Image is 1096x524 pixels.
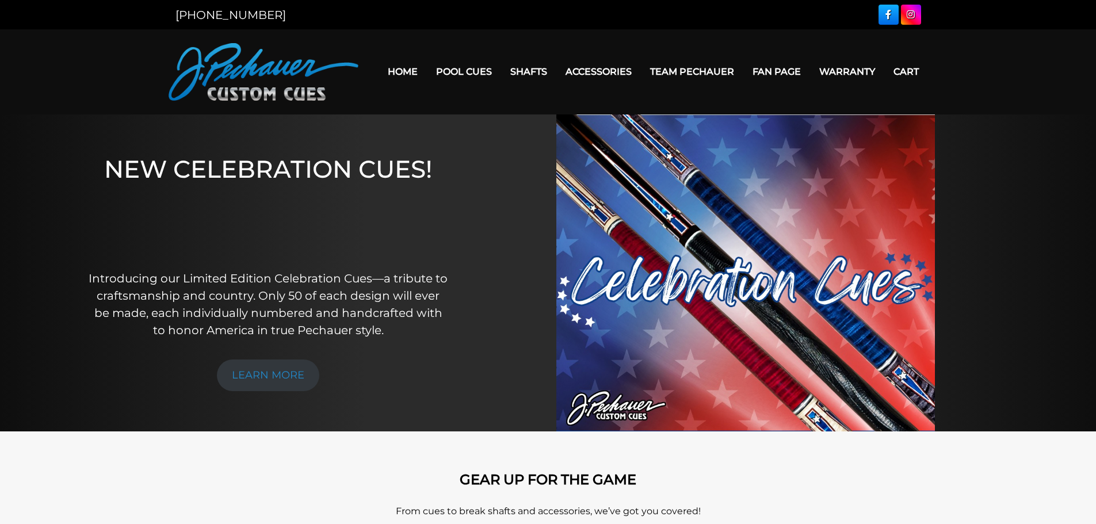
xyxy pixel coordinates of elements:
[641,57,743,86] a: Team Pechauer
[217,359,319,391] a: LEARN MORE
[810,57,884,86] a: Warranty
[379,57,427,86] a: Home
[460,471,636,488] strong: GEAR UP FOR THE GAME
[88,155,449,254] h1: NEW CELEBRATION CUES!
[220,504,876,518] p: From cues to break shafts and accessories, we’ve got you covered!
[88,270,449,339] p: Introducing our Limited Edition Celebration Cues—a tribute to craftsmanship and country. Only 50 ...
[556,57,641,86] a: Accessories
[427,57,501,86] a: Pool Cues
[884,57,928,86] a: Cart
[175,8,286,22] a: [PHONE_NUMBER]
[169,43,358,101] img: Pechauer Custom Cues
[501,57,556,86] a: Shafts
[743,57,810,86] a: Fan Page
